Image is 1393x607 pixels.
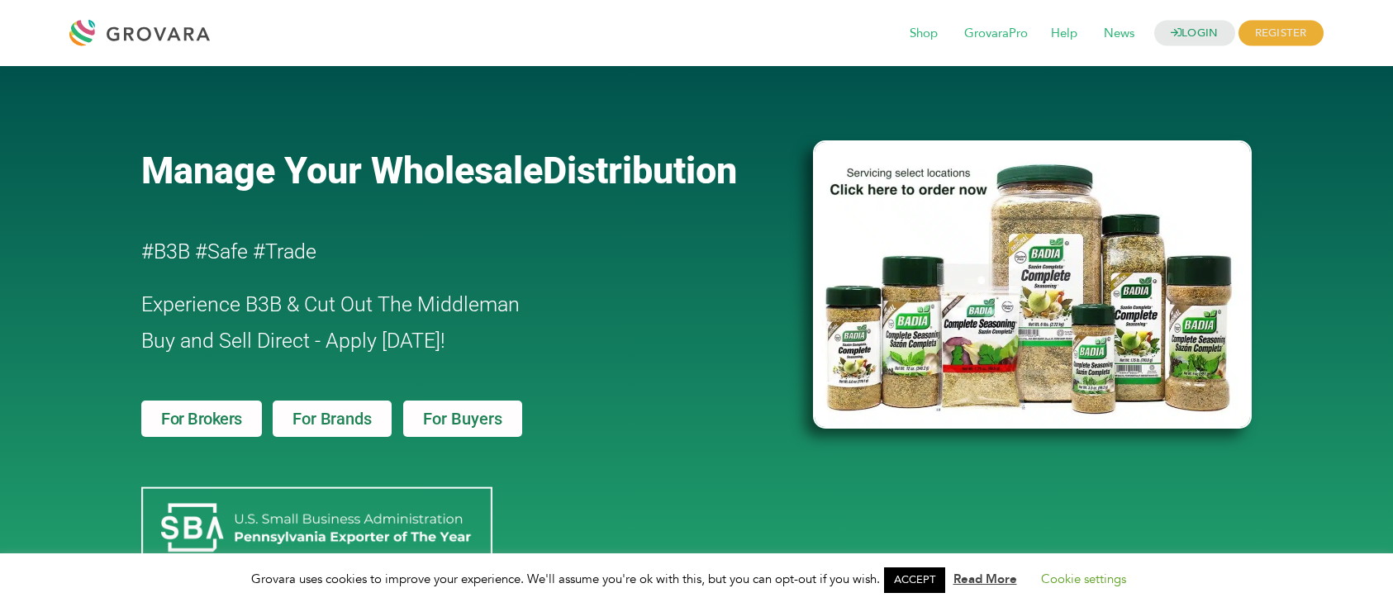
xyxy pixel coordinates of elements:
[403,401,522,437] a: For Buyers
[423,410,502,427] span: For Buyers
[161,410,242,427] span: For Brokers
[1039,25,1089,43] a: Help
[898,25,949,43] a: Shop
[1092,25,1146,43] a: News
[1041,571,1126,587] a: Cookie settings
[141,401,262,437] a: For Brokers
[898,18,949,50] span: Shop
[884,567,945,593] a: ACCEPT
[953,571,1017,587] a: Read More
[141,292,520,316] span: Experience B3B & Cut Out The Middleman
[1092,18,1146,50] span: News
[273,401,391,437] a: For Brands
[141,234,718,270] h2: #B3B #Safe #Trade
[141,149,786,192] a: Manage Your WholesaleDistribution
[953,25,1039,43] a: GrovaraPro
[141,329,445,353] span: Buy and Sell Direct - Apply [DATE]!
[953,18,1039,50] span: GrovaraPro
[1154,21,1235,46] a: LOGIN
[141,149,543,192] span: Manage Your Wholesale
[543,149,737,192] span: Distribution
[251,571,1143,587] span: Grovara uses cookies to improve your experience. We'll assume you're ok with this, but you can op...
[1238,21,1324,46] span: REGISTER
[292,410,371,427] span: For Brands
[1039,18,1089,50] span: Help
